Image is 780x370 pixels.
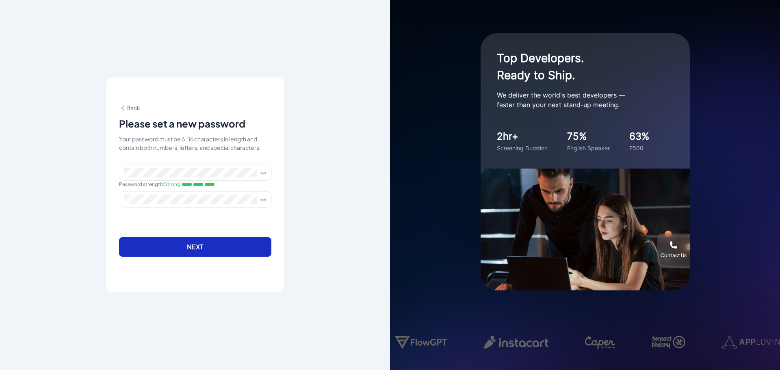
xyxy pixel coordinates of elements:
[119,104,140,111] span: Back
[629,129,650,144] div: 63%
[567,144,610,152] div: English Speaker
[567,129,610,144] div: 75%
[119,135,271,152] div: Your password must be 6-16 characters in length and contain both numbers, letters, and special ch...
[661,252,687,259] div: Contact Us
[119,180,271,188] div: Password strength :
[164,181,180,187] span: Strong
[629,144,650,152] div: F500
[497,50,659,84] h1: Top Developers. Ready to Ship.
[497,144,548,152] div: Screening Duration
[119,237,271,257] button: Next
[119,117,245,130] p: Please set a new password
[497,129,548,144] div: 2hr+
[657,234,690,266] button: Contact Us
[497,90,659,110] p: We deliver the world's best developers — faster than your next stand-up meeting.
